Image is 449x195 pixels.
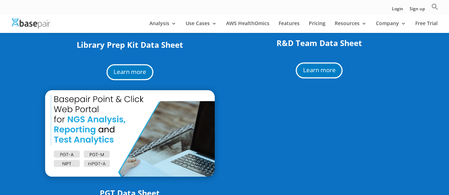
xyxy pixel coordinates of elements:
[12,18,50,29] img: Basepair
[77,39,183,50] a: Library Prep Kit Data Sheet
[279,21,300,33] a: Features
[410,7,425,14] a: Sign up
[276,38,362,48] a: R&D Team Data Sheet
[431,3,438,10] svg: Search
[309,21,325,33] a: Pricing
[415,21,438,33] a: Free Trial
[296,62,343,78] a: Learn more
[106,64,153,80] a: Learn more
[149,21,176,33] a: Analysis
[186,21,217,33] a: Use Cases
[313,144,440,187] iframe: Drift Widget Chat Controller
[392,7,403,14] a: Login
[335,21,367,33] a: Resources
[376,21,406,33] a: Company
[226,21,269,33] a: AWS HealthOmics
[431,3,438,14] a: Search Icon Link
